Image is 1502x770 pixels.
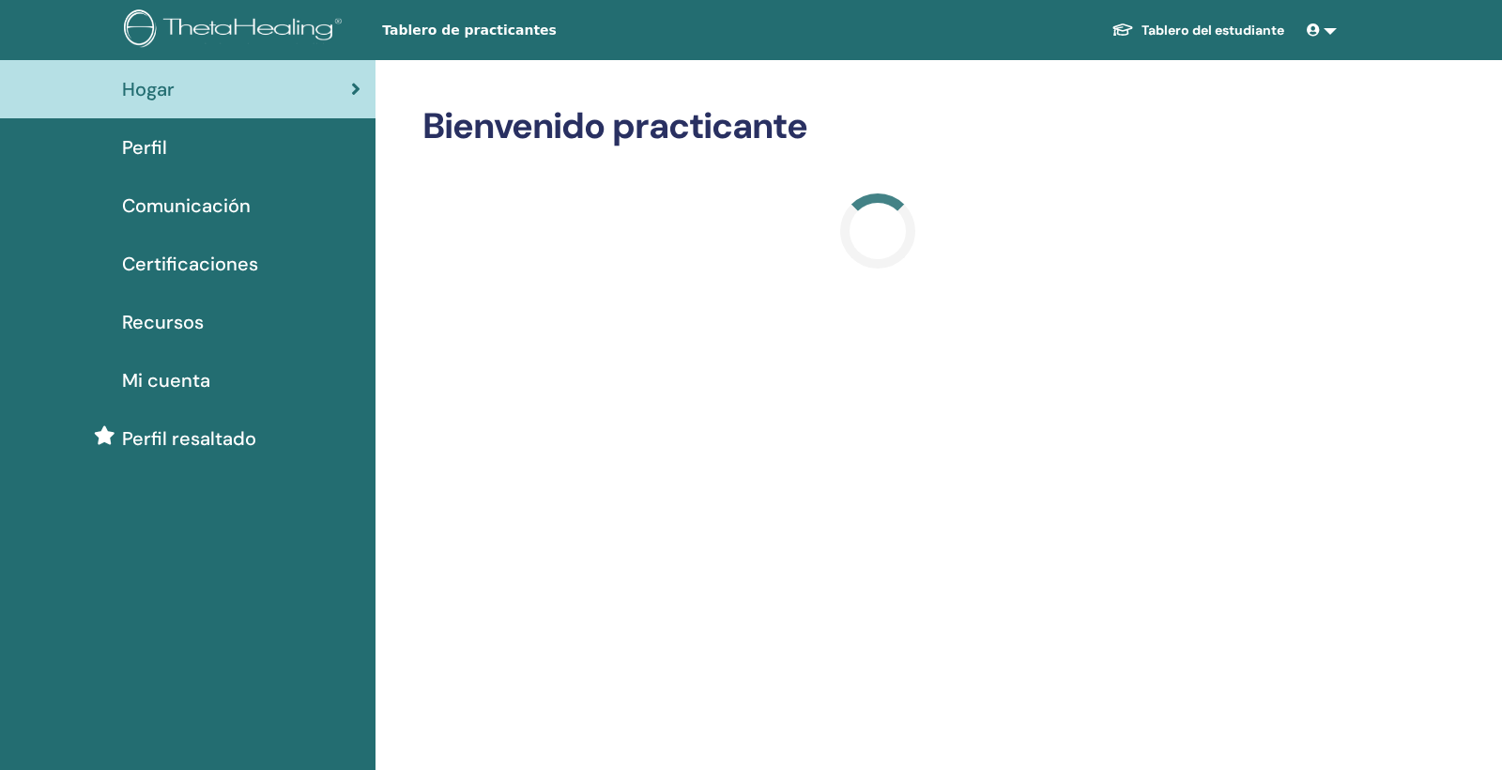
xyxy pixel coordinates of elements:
[122,250,258,278] span: Certificaciones
[122,308,204,336] span: Recursos
[1111,22,1134,38] img: graduation-cap-white.svg
[422,105,1333,148] h2: Bienvenido practicante
[122,75,175,103] span: Hogar
[122,424,256,453] span: Perfil resaltado
[122,366,210,394] span: Mi cuenta
[122,192,251,220] span: Comunicación
[382,21,664,40] span: Tablero de practicantes
[122,133,167,162] span: Perfil
[1096,13,1299,48] a: Tablero del estudiante
[124,9,348,52] img: logo.png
